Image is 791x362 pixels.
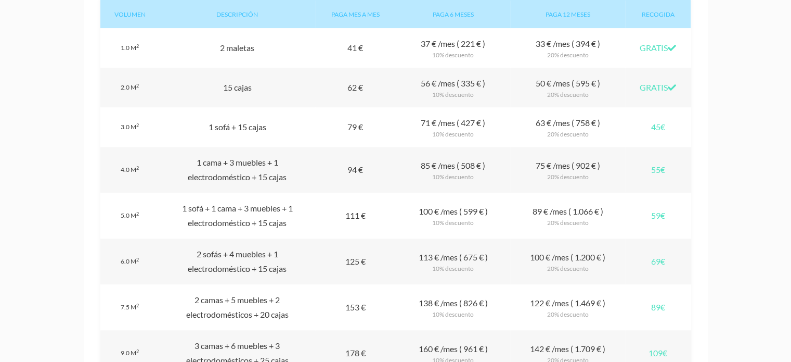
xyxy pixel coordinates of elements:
[518,265,616,273] div: 20% descuento
[136,257,139,263] sup: 2
[315,284,396,330] div: 153 €
[396,239,510,284] div: 113 € /mes ( 675 € )
[160,284,315,330] div: 2 camas + 5 muebles + 2 electrodomésticos + 20 cajas
[518,219,616,227] div: 20% descuento
[625,147,691,193] div: 55€
[396,107,510,147] div: 71 € /mes ( 427 € )
[160,68,315,107] div: 15 cajas
[518,130,616,139] div: 20% descuento
[136,122,139,128] sup: 2
[396,68,510,107] div: 56 € /mes ( 335 € )
[315,147,396,193] div: 94 €
[396,193,510,239] div: 100 € /mes ( 599 € )
[100,107,160,147] div: 3.0 m
[404,173,502,181] div: 10% descuento
[396,284,510,330] div: 138 € /mes ( 826 € )
[136,43,139,49] sup: 2
[625,107,691,147] div: 45€
[315,28,396,68] div: 41 €
[625,68,691,107] div: GRATIS
[100,284,160,330] div: 7.5 m
[404,310,502,319] div: 10% descuento
[625,28,691,68] div: GRATIS
[160,193,315,239] div: 1 sofá + 1 cama + 3 muebles + 1 electrodoméstico + 15 cajas
[100,68,160,107] div: 2.0 m
[604,229,791,362] div: Widget de chat
[100,28,160,68] div: 1.0 m
[136,303,139,308] sup: 2
[100,193,160,239] div: 5.0 m
[100,147,160,193] div: 4.0 m
[315,193,396,239] div: 111 €
[518,173,616,181] div: 20% descuento
[510,239,625,284] div: 100 € /mes ( 1.200 € )
[404,51,502,59] div: 10% descuento
[136,348,139,354] sup: 2
[315,68,396,107] div: 62 €
[315,239,396,284] div: 125 €
[518,310,616,319] div: 20% descuento
[510,284,625,330] div: 122 € /mes ( 1.469 € )
[510,147,625,193] div: 75 € /mes ( 902 € )
[136,83,139,89] sup: 2
[510,193,625,239] div: 89 € /mes ( 1.066 € )
[404,265,502,273] div: 10% descuento
[160,28,315,68] div: 2 maletas
[315,107,396,147] div: 79 €
[510,28,625,68] div: 33 € /mes ( 394 € )
[404,130,502,139] div: 10% descuento
[160,239,315,284] div: 2 sofás + 4 muebles + 1 electrodoméstico + 15 cajas
[136,211,139,217] sup: 2
[396,147,510,193] div: 85 € /mes ( 508 € )
[625,193,691,239] div: 59€
[604,229,791,362] iframe: Chat Widget
[518,51,616,59] div: 20% descuento
[100,239,160,284] div: 6.0 m
[396,28,510,68] div: 37 € /mes ( 221 € )
[510,68,625,107] div: 50 € /mes ( 595 € )
[518,91,616,99] div: 20% descuento
[160,107,315,147] div: 1 sofá + 15 cajas
[510,107,625,147] div: 63 € /mes ( 758 € )
[404,91,502,99] div: 10% descuento
[160,147,315,193] div: 1 cama + 3 muebles + 1 electrodoméstico + 15 cajas
[136,165,139,171] sup: 2
[404,219,502,227] div: 10% descuento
